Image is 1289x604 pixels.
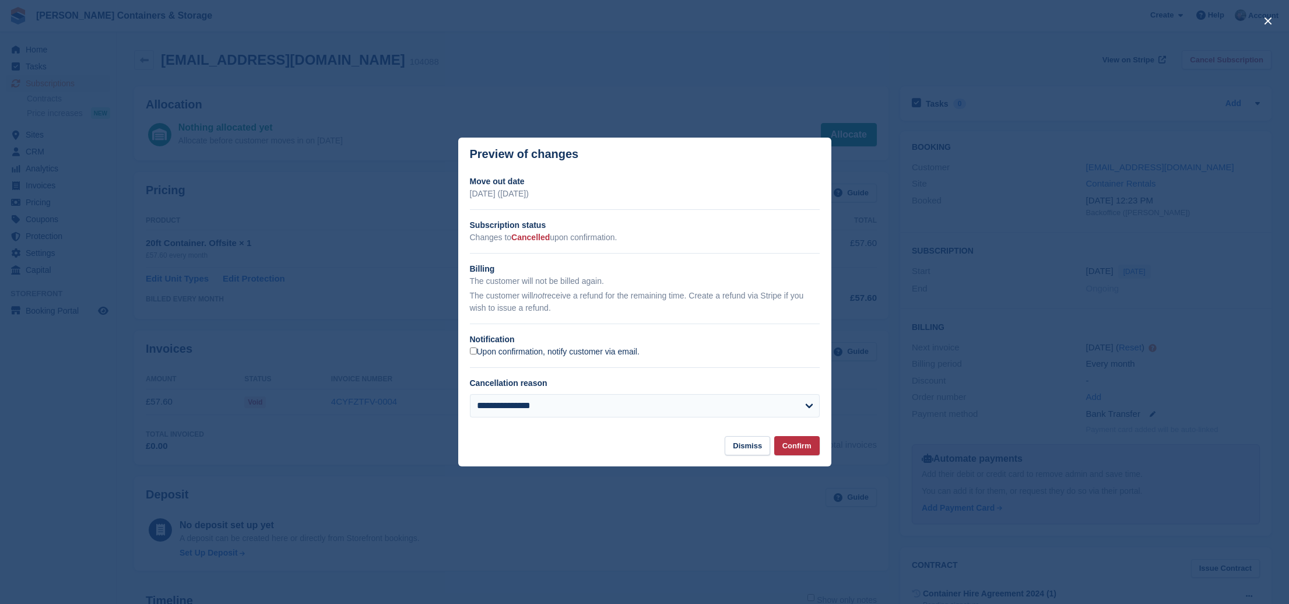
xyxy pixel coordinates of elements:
span: Cancelled [511,233,550,242]
label: Cancellation reason [470,378,547,388]
p: [DATE] ([DATE]) [470,188,820,200]
p: The customer will not be billed again. [470,275,820,287]
button: close [1259,12,1277,30]
h2: Subscription status [470,219,820,231]
h2: Move out date [470,175,820,188]
p: Changes to upon confirmation. [470,231,820,244]
p: Preview of changes [470,148,579,161]
input: Upon confirmation, notify customer via email. [470,347,477,354]
button: Confirm [774,436,820,455]
label: Upon confirmation, notify customer via email. [470,347,640,357]
h2: Billing [470,263,820,275]
button: Dismiss [725,436,770,455]
p: The customer will receive a refund for the remaining time. Create a refund via Stripe if you wish... [470,290,820,314]
em: not [533,291,544,300]
h2: Notification [470,333,820,346]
